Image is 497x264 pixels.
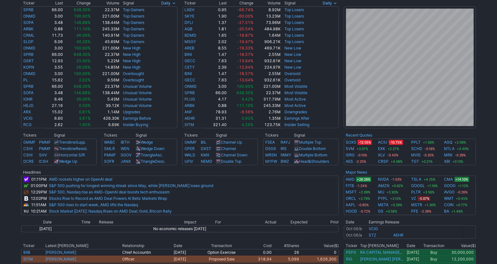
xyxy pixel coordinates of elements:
a: Most Volatile [284,90,307,95]
td: 426.30K [91,115,120,122]
a: New High [123,52,140,57]
a: Top Losers [284,14,304,19]
span: 40.28% [77,39,91,44]
td: 66.00 [44,51,63,58]
a: TrendlineSupp. [59,140,86,145]
span: 26.06% [77,65,91,70]
a: HOOD [346,208,357,215]
td: 224.97K [254,64,281,71]
span: Signal [284,1,296,6]
a: TSLA [411,176,421,183]
a: SGOV [121,153,132,157]
span: -18.33% [237,46,253,50]
a: Double Bottom [299,146,326,151]
a: IONR [23,97,33,102]
a: AMD rockets higher on OpenAI deal [49,177,112,182]
a: UFIV [184,159,193,164]
a: Overbought [123,78,144,82]
td: 8.55 [205,45,227,51]
a: Most Active [284,103,306,108]
a: CSHI [23,153,33,157]
td: 1.90 [205,13,227,19]
a: DFLI [185,20,193,25]
td: 5.22M [91,58,120,64]
a: Top Gainers [123,7,144,12]
a: ONMD [23,71,35,76]
a: KMX [201,153,209,157]
td: 2.02 [205,39,227,45]
td: 138.44M [91,19,120,26]
td: 31.31 [205,115,227,122]
a: MSTR [411,202,422,208]
a: BINI [185,71,192,76]
a: FITB [346,183,354,189]
a: MRSN [265,153,277,157]
a: Earnings After [284,116,309,121]
td: 66.00 [44,6,63,13]
a: Multiple Bottom [299,153,327,157]
td: 7.63 [205,58,227,64]
td: 66.00 [44,83,63,90]
td: 3.55 [44,64,63,71]
span: Trendline [59,140,76,145]
a: Unusual Volume [123,97,152,102]
a: FSEA [265,140,275,145]
a: S&P 500 pushing for longest winning streak since May, while [PERSON_NAME] loses ground [49,183,213,188]
td: 1.47 [205,71,227,77]
a: SOPA [23,20,34,25]
span: -6.56% [240,109,253,114]
td: 221.00M [91,13,120,19]
a: Recent Quotes [346,133,372,138]
span: 190.90% [237,84,253,89]
td: 13.23M [254,13,281,19]
td: 221.00M [91,45,120,51]
td: 932.61K [254,77,281,83]
a: Oct 06/a [346,233,362,238]
a: GECC [185,78,196,82]
a: Top Losers [284,39,304,44]
a: JANX [121,159,131,164]
a: New High [123,58,140,63]
a: [PERSON_NAME] [PERSON_NAME] [360,257,405,262]
a: Multiple Top [299,140,321,145]
span: 648.30% [237,90,253,95]
td: 1.65 [205,32,227,39]
a: GMMF [184,140,197,145]
td: 469.71K [254,45,281,51]
a: New Low [284,46,301,50]
a: SPRB [23,84,34,89]
td: 3.48 [44,90,63,96]
a: New High [123,46,140,50]
span: -18.87% [237,33,253,38]
a: PFE [411,208,418,215]
td: 22.37M [254,90,281,96]
a: PL [23,78,28,82]
a: CSHI [23,146,33,151]
a: BDMD [185,33,197,38]
span: Asc. [155,153,163,157]
a: Top Losers [284,26,304,31]
td: 66.00 [205,90,227,96]
td: 15.62 [44,77,63,83]
td: 6.06 [44,39,63,45]
span: -13.64% [237,58,253,63]
a: TrendlineResist. [59,146,87,151]
td: 22.37M [91,83,120,90]
a: GECC [185,58,196,63]
a: MU [378,189,385,195]
a: ARBK [23,26,34,31]
a: AQB [185,26,193,31]
span: 0.59% [79,103,91,108]
a: Top Gainers [123,33,144,38]
td: 14.85M [91,64,120,71]
span: -13.64% [237,78,253,82]
a: Oversold [284,71,300,76]
a: PMMF [104,153,116,157]
td: 2.76M [254,109,281,115]
td: 1.14M [91,109,120,115]
a: Most Volatile [284,84,307,89]
a: Most Active [284,97,306,102]
a: WMT [444,195,454,202]
a: VCIG [23,116,33,121]
a: WALD [184,153,195,157]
